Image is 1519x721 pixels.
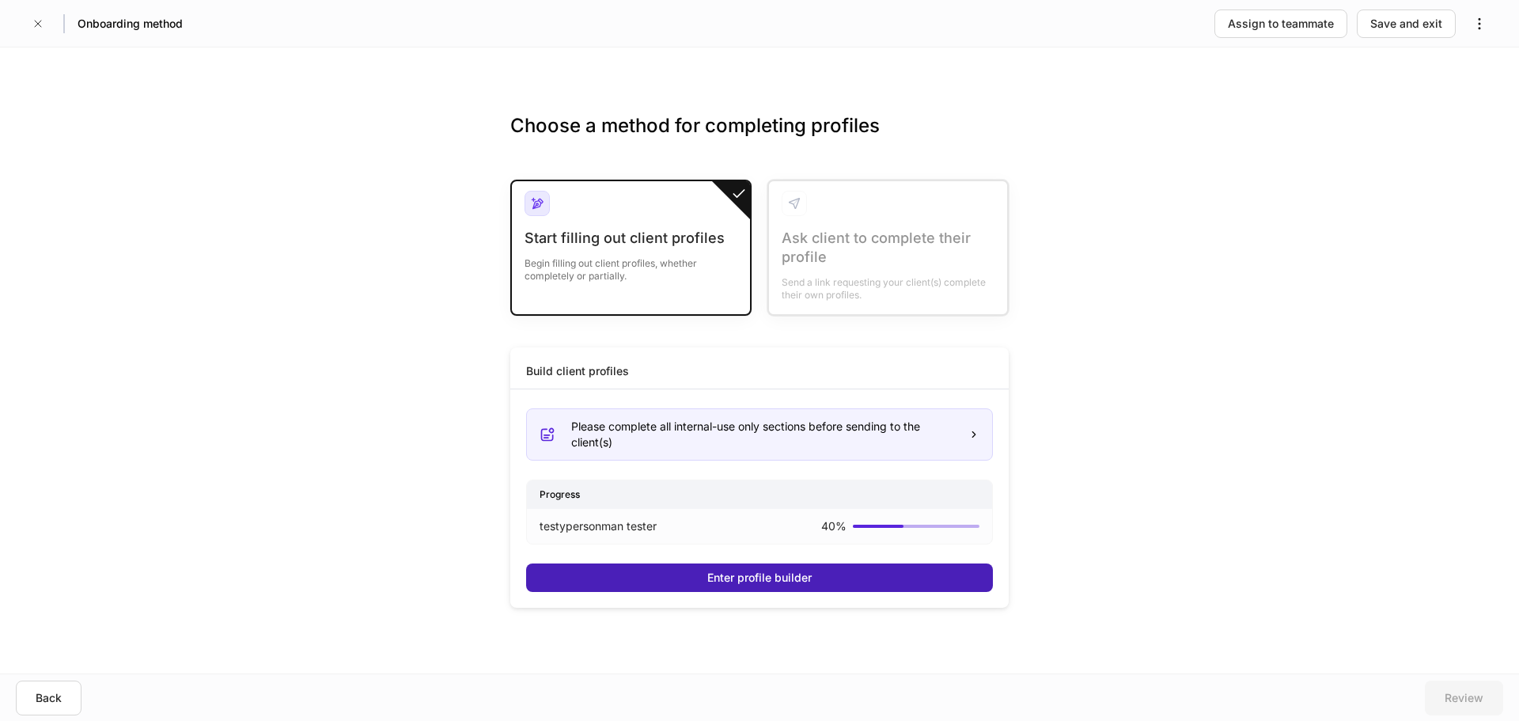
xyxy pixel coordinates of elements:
[1425,681,1503,715] button: Review
[16,681,81,715] button: Back
[1370,16,1442,32] div: Save and exit
[1214,9,1347,38] button: Assign to teammate
[1228,16,1334,32] div: Assign to teammate
[527,480,992,508] div: Progress
[821,518,847,534] p: 40 %
[36,690,62,706] div: Back
[526,363,629,379] div: Build client profiles
[1357,9,1456,38] button: Save and exit
[526,564,993,592] button: Enter profile builder
[510,113,1009,164] h3: Choose a method for completing profiles
[571,419,956,450] div: Please complete all internal-use only sections before sending to the client(s)
[525,229,737,248] div: Start filling out client profiles
[540,518,657,534] p: testypersonman tester
[1445,690,1483,706] div: Review
[525,248,737,283] div: Begin filling out client profiles, whether completely or partially.
[707,570,812,586] div: Enter profile builder
[78,16,183,32] h5: Onboarding method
